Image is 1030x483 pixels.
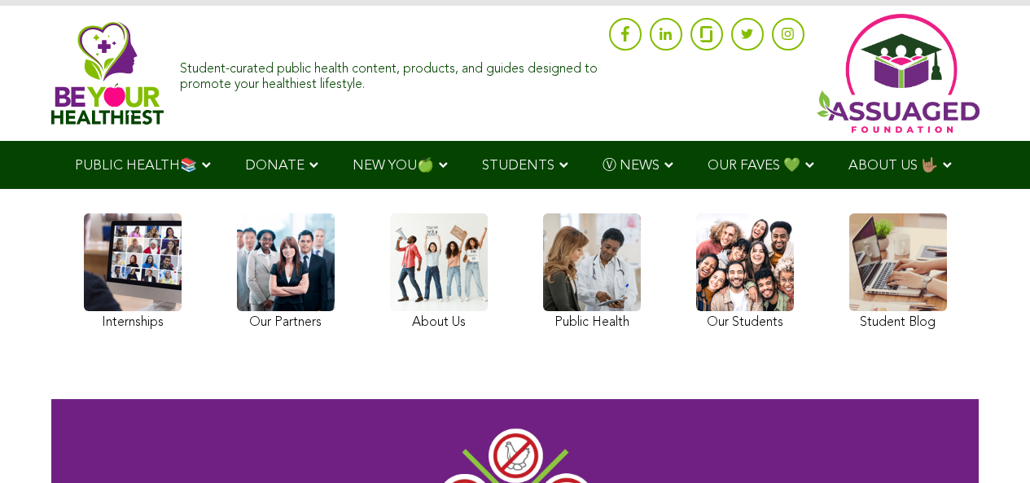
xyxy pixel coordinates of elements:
[817,14,980,133] img: Assuaged App
[603,159,660,173] span: Ⓥ NEWS
[949,405,1030,483] iframe: Chat Widget
[353,159,434,173] span: NEW YOU🍏
[51,141,980,189] div: Navigation Menu
[180,54,600,93] div: Student-curated public health content, products, and guides designed to promote your healthiest l...
[848,159,938,173] span: ABOUT US 🤟🏽
[75,159,197,173] span: PUBLIC HEALTH📚
[700,26,712,42] img: glassdoor
[708,159,800,173] span: OUR FAVES 💚
[482,159,554,173] span: STUDENTS
[51,21,164,125] img: Assuaged
[245,159,305,173] span: DONATE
